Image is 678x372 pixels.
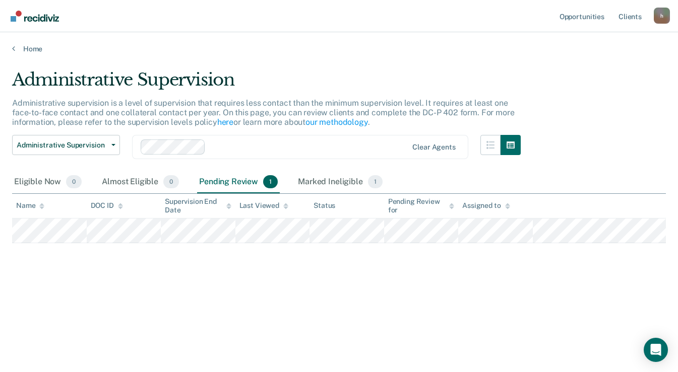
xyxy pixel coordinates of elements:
[91,201,123,210] div: DOC ID
[11,11,59,22] img: Recidiviz
[66,175,82,188] span: 0
[163,175,179,188] span: 0
[12,44,666,53] a: Home
[314,201,335,210] div: Status
[165,197,231,214] div: Supervision End Date
[239,201,288,210] div: Last Viewed
[12,171,84,193] div: Eligible Now0
[388,197,455,214] div: Pending Review for
[17,141,107,150] span: Administrative Supervision
[100,171,181,193] div: Almost Eligible0
[16,201,44,210] div: Name
[12,98,514,127] p: Administrative supervision is a level of supervision that requires less contact than the minimum ...
[644,338,668,362] div: Open Intercom Messenger
[12,69,521,98] div: Administrative Supervision
[412,143,455,152] div: Clear agents
[296,171,385,193] div: Marked Ineligible1
[12,135,120,155] button: Administrative Supervision
[305,117,368,127] a: our methodology
[654,8,670,24] div: h
[217,117,233,127] a: here
[462,201,510,210] div: Assigned to
[368,175,383,188] span: 1
[654,8,670,24] button: Profile dropdown button
[197,171,280,193] div: Pending Review1
[263,175,278,188] span: 1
